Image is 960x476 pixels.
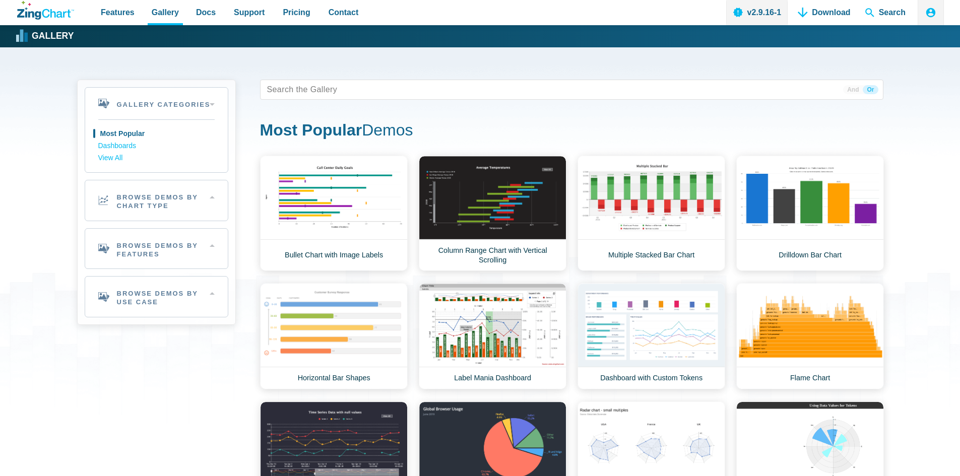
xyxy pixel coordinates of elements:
[98,152,215,164] a: View All
[863,85,878,94] span: Or
[98,128,215,140] a: Most Popular
[578,156,725,271] a: Multiple Stacked Bar Chart
[32,32,74,41] strong: Gallery
[85,229,228,269] h2: Browse Demos By Features
[419,156,566,271] a: Column Range Chart with Vertical Scrolling
[17,29,74,44] a: Gallery
[101,6,135,19] span: Features
[736,156,884,271] a: Drilldown Bar Chart
[419,283,566,389] a: Label Mania Dashboard
[329,6,359,19] span: Contact
[152,6,179,19] span: Gallery
[234,6,265,19] span: Support
[85,277,228,317] h2: Browse Demos By Use Case
[736,283,884,389] a: Flame Chart
[17,1,74,20] a: ZingChart Logo. Click to return to the homepage
[85,180,228,221] h2: Browse Demos By Chart Type
[85,88,228,119] h2: Gallery Categories
[98,140,215,152] a: Dashboards
[578,283,725,389] a: Dashboard with Custom Tokens
[843,85,863,94] span: And
[260,121,362,139] strong: Most Popular
[260,283,408,389] a: Horizontal Bar Shapes
[260,120,883,143] h1: Demos
[283,6,310,19] span: Pricing
[260,156,408,271] a: Bullet Chart with Image Labels
[196,6,216,19] span: Docs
